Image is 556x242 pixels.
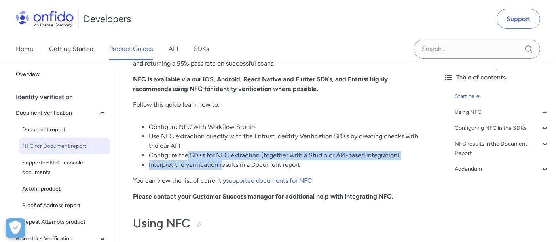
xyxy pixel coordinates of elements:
a: Configuring NFC in the SDKs [455,123,550,133]
span: Overview [16,70,107,79]
a: Autofill product [19,181,110,197]
a: NFC for Document report [19,138,110,154]
a: SDKs [194,38,209,60]
a: Proof of Address report [19,198,110,214]
h1: Developers [83,13,131,25]
a: Repeat Attempts product [19,214,110,230]
a: Start here [455,92,550,101]
a: API [169,38,178,60]
a: Home [16,38,33,60]
span: Supported NFC-capable documents [22,158,107,177]
a: supported documents for NFC [226,177,312,184]
a: Using NFC [455,108,550,117]
a: Addendum [455,164,550,174]
p: Follow this guide learn how to: [133,100,421,110]
strong: Please contact your Customer Success manager for additional help with integrating NFC. [133,193,393,200]
a: NFC results in the Document Report [455,139,550,158]
li: Configure NFC with Workflow Studio [149,122,421,132]
a: Overview [13,66,110,82]
span: Autofill product [22,184,107,194]
img: Onfido Logo [16,11,74,27]
input: Onfido search input field [414,40,540,59]
span: NFC for Document report [22,142,107,151]
button: Open Preferences [6,218,25,238]
span: Document Verification [16,108,98,118]
span: Repeat Attempts product [22,217,107,227]
span: Proof of Address report [22,201,107,210]
a: Support [497,9,540,29]
a: Supported NFC-capable documents [19,155,110,180]
a: Document report [19,122,110,138]
div: Identity verification [16,89,114,105]
li: Interpret the verification results in a Document report [149,160,421,170]
strong: NFC is available via our iOS, Android, React Native and Flutter SDKs, and Entrust highly recommen... [133,76,388,93]
button: Document Verification [13,105,110,121]
a: Getting Started [49,38,93,60]
div: Table of contents [444,73,550,82]
h1: Using NFC [133,216,421,231]
li: Configure the SDKs for NFC extraction (together with a Studio or API-based integration) [149,151,421,160]
span: Document report [22,125,107,134]
p: You can view the list of currently . [133,176,421,185]
li: Use NFC extraction directly with the Entrust Identity Verification SDKs by creating checks with t... [149,132,421,151]
a: Product Guides [109,38,153,60]
div: Cookie Preferences [6,218,25,238]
